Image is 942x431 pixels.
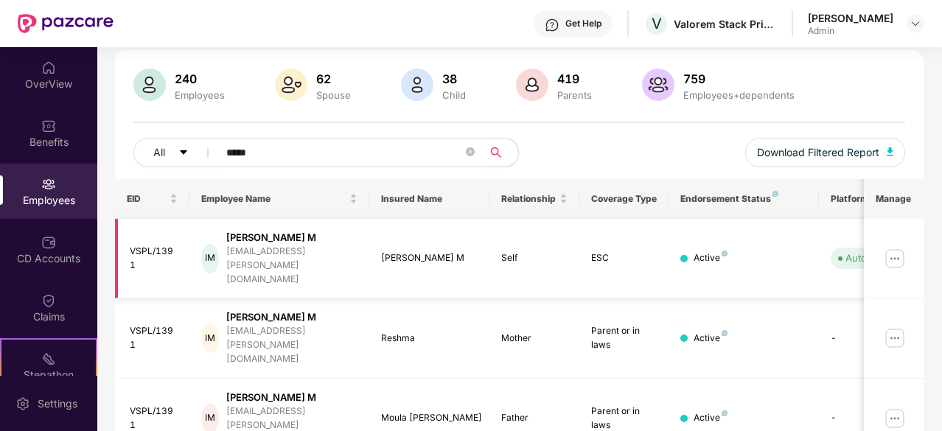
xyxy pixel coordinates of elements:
div: Active [694,251,728,265]
img: svg+xml;base64,PHN2ZyBpZD0iQ2xhaW0iIHhtbG5zPSJodHRwOi8vd3d3LnczLm9yZy8yMDAwL3N2ZyIgd2lkdGg9IjIwIi... [41,293,56,308]
div: [PERSON_NAME] M [226,390,357,404]
div: Valorem Stack Private Limited [674,17,777,31]
td: - [819,298,924,379]
img: svg+xml;base64,PHN2ZyBpZD0iRW1wbG95ZWVzIiB4bWxucz0iaHR0cDovL3d3dy53My5vcmcvMjAwMC9zdmciIHdpZHRoPS... [41,177,56,192]
div: IM [201,323,218,353]
th: Insured Name [369,179,489,219]
img: svg+xml;base64,PHN2ZyB4bWxucz0iaHR0cDovL3d3dy53My5vcmcvMjAwMC9zdmciIHhtbG5zOnhsaW5rPSJodHRwOi8vd3... [642,69,674,101]
img: svg+xml;base64,PHN2ZyB4bWxucz0iaHR0cDovL3d3dy53My5vcmcvMjAwMC9zdmciIHhtbG5zOnhsaW5rPSJodHRwOi8vd3... [401,69,433,101]
div: Stepathon [1,368,96,382]
div: 759 [680,71,798,86]
div: Employees+dependents [680,89,798,101]
div: [EMAIL_ADDRESS][PERSON_NAME][DOMAIN_NAME] [226,324,357,366]
span: V [652,15,662,32]
img: svg+xml;base64,PHN2ZyB4bWxucz0iaHR0cDovL3d3dy53My5vcmcvMjAwMC9zdmciIHdpZHRoPSI4IiBoZWlnaHQ9IjgiIH... [722,330,728,336]
div: VSPL/1391 [130,324,178,352]
div: Employees [172,89,228,101]
img: manageButton [883,326,907,350]
span: EID [127,193,167,205]
div: VSPL/1391 [130,245,178,273]
div: Father [501,411,568,425]
img: svg+xml;base64,PHN2ZyB4bWxucz0iaHR0cDovL3d3dy53My5vcmcvMjAwMC9zdmciIHdpZHRoPSI4IiBoZWlnaHQ9IjgiIH... [722,250,728,256]
div: [PERSON_NAME] M [226,231,357,245]
div: Settings [33,396,82,411]
img: svg+xml;base64,PHN2ZyBpZD0iRHJvcGRvd24tMzJ4MzIiIHhtbG5zPSJodHRwOi8vd3d3LnczLm9yZy8yMDAwL3N2ZyIgd2... [910,18,921,29]
div: Admin [808,25,893,37]
div: Moula [PERSON_NAME] [381,411,478,425]
div: 62 [313,71,354,86]
div: 240 [172,71,228,86]
span: Employee Name [201,193,346,205]
img: svg+xml;base64,PHN2ZyB4bWxucz0iaHR0cDovL3d3dy53My5vcmcvMjAwMC9zdmciIHdpZHRoPSI4IiBoZWlnaHQ9IjgiIH... [772,191,778,197]
span: All [153,144,165,161]
div: Endorsement Status [680,193,806,205]
button: Download Filtered Report [745,138,906,167]
div: Self [501,251,568,265]
div: Active [694,332,728,346]
span: caret-down [178,147,189,159]
img: svg+xml;base64,PHN2ZyBpZD0iSG9tZSIgeG1sbnM9Imh0dHA6Ly93d3cudzMub3JnLzIwMDAvc3ZnIiB3aWR0aD0iMjAiIG... [41,60,56,75]
div: Child [439,89,469,101]
th: EID [115,179,190,219]
div: [PERSON_NAME] [808,11,893,25]
button: search [482,138,519,167]
span: search [482,147,511,158]
img: svg+xml;base64,PHN2ZyB4bWxucz0iaHR0cDovL3d3dy53My5vcmcvMjAwMC9zdmciIHdpZHRoPSI4IiBoZWlnaHQ9IjgiIH... [722,410,728,416]
div: Get Help [565,18,601,29]
span: close-circle [466,147,475,156]
div: 38 [439,71,469,86]
div: Reshma [381,332,478,346]
img: svg+xml;base64,PHN2ZyB4bWxucz0iaHR0cDovL3d3dy53My5vcmcvMjAwMC9zdmciIHhtbG5zOnhsaW5rPSJodHRwOi8vd3... [516,69,548,101]
img: svg+xml;base64,PHN2ZyBpZD0iQ0RfQWNjb3VudHMiIGRhdGEtbmFtZT0iQ0QgQWNjb3VudHMiIHhtbG5zPSJodHRwOi8vd3... [41,235,56,250]
div: Platform Status [831,193,912,205]
img: svg+xml;base64,PHN2ZyB4bWxucz0iaHR0cDovL3d3dy53My5vcmcvMjAwMC9zdmciIHhtbG5zOnhsaW5rPSJodHRwOi8vd3... [887,147,894,156]
th: Coverage Type [579,179,669,219]
span: close-circle [466,146,475,160]
img: manageButton [883,247,907,270]
div: Auto Verified [845,250,904,265]
div: ESC [591,251,657,265]
span: Download Filtered Report [757,144,879,161]
img: manageButton [883,407,907,430]
div: [EMAIL_ADDRESS][PERSON_NAME][DOMAIN_NAME] [226,245,357,287]
div: Mother [501,332,568,346]
th: Manage [864,179,924,219]
img: New Pazcare Logo [18,14,114,33]
div: [PERSON_NAME] M [226,310,357,324]
img: svg+xml;base64,PHN2ZyBpZD0iU2V0dGluZy0yMHgyMCIgeG1sbnM9Imh0dHA6Ly93d3cudzMub3JnLzIwMDAvc3ZnIiB3aW... [15,396,30,411]
div: Parents [554,89,595,101]
img: svg+xml;base64,PHN2ZyBpZD0iSGVscC0zMngzMiIgeG1sbnM9Imh0dHA6Ly93d3cudzMub3JnLzIwMDAvc3ZnIiB3aWR0aD... [545,18,559,32]
div: Parent or in laws [591,324,657,352]
th: Employee Name [189,179,369,219]
img: svg+xml;base64,PHN2ZyBpZD0iQmVuZWZpdHMiIHhtbG5zPSJodHRwOi8vd3d3LnczLm9yZy8yMDAwL3N2ZyIgd2lkdGg9Ij... [41,119,56,133]
img: svg+xml;base64,PHN2ZyB4bWxucz0iaHR0cDovL3d3dy53My5vcmcvMjAwMC9zdmciIHdpZHRoPSIyMSIgaGVpZ2h0PSIyMC... [41,351,56,366]
img: svg+xml;base64,PHN2ZyB4bWxucz0iaHR0cDovL3d3dy53My5vcmcvMjAwMC9zdmciIHhtbG5zOnhsaW5rPSJodHRwOi8vd3... [275,69,307,101]
th: Relationship [489,179,579,219]
div: [PERSON_NAME] M [381,251,478,265]
div: IM [201,244,218,273]
div: 419 [554,71,595,86]
img: svg+xml;base64,PHN2ZyB4bWxucz0iaHR0cDovL3d3dy53My5vcmcvMjAwMC9zdmciIHhtbG5zOnhsaW5rPSJodHRwOi8vd3... [133,69,166,101]
span: Relationship [501,193,557,205]
div: Spouse [313,89,354,101]
button: Allcaret-down [133,138,223,167]
div: Active [694,411,728,425]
